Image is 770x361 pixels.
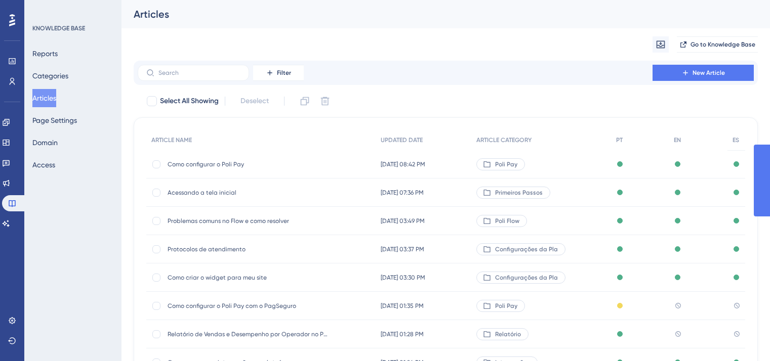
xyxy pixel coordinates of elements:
span: Configurações da Pla [495,274,558,282]
input: Search [158,69,240,76]
span: Relatório [495,330,521,338]
span: ARTICLE NAME [151,136,192,144]
span: [DATE] 01:28 PM [381,330,424,338]
iframe: UserGuiding AI Assistant Launcher [727,321,758,351]
span: [DATE] 03:30 PM [381,274,425,282]
span: [DATE] 03:37 PM [381,245,424,253]
span: Poli Pay [495,302,517,310]
button: Go to Knowledge Base [677,36,758,53]
span: UPDATED DATE [381,136,423,144]
span: [DATE] 03:49 PM [381,217,425,225]
span: ARTICLE CATEGORY [476,136,532,144]
span: Poli Flow [495,217,519,225]
span: EN [674,136,681,144]
button: Page Settings [32,111,77,129]
span: Primeiros Passos [495,189,543,197]
span: Como configurar o Poli Pay com o PagSeguro [168,302,330,310]
span: ES [733,136,739,144]
button: Reports [32,44,58,63]
button: Articles [32,89,56,107]
span: [DATE] 07:36 PM [381,189,424,197]
span: Configurações da Pla [495,245,558,253]
button: New Article [653,65,754,81]
span: Relatório de Vendas e Desempenho por Operador no Poli Pay [168,330,330,338]
span: Deselect [240,95,269,107]
span: [DATE] 01:35 PM [381,302,424,310]
span: Protocolos de atendimento [168,245,330,253]
button: Access [32,156,55,174]
button: Categories [32,67,68,85]
span: Problemas comuns no Flow e como resolver [168,217,330,225]
button: Deselect [231,92,278,110]
span: Como configurar o Poli Pay [168,160,330,168]
button: Filter [253,65,304,81]
span: Select All Showing [160,95,219,107]
button: Domain [32,133,58,152]
span: Como criar o widget para meu site [168,274,330,282]
span: New Article [693,69,725,77]
div: KNOWLEDGE BASE [32,24,85,32]
span: Go to Knowledge Base [691,40,755,49]
span: PT [616,136,623,144]
span: Poli Pay [495,160,517,168]
span: Filter [277,69,291,77]
div: Articles [134,7,733,21]
span: [DATE] 08:42 PM [381,160,425,168]
span: Acessando a tela inicial [168,189,330,197]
